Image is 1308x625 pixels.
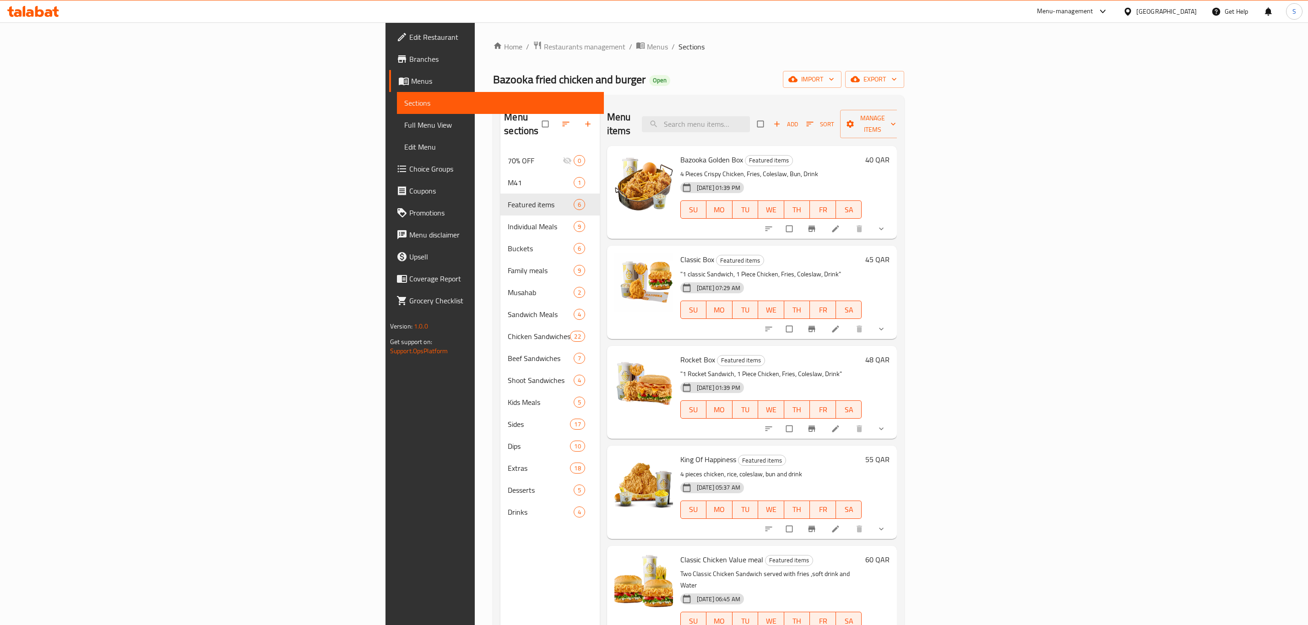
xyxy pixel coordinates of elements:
[762,503,781,516] span: WE
[781,520,800,538] span: Select to update
[710,403,729,416] span: MO
[1136,6,1197,16] div: [GEOGRAPHIC_DATA]
[802,319,824,339] button: Branch-specific-item
[508,199,573,210] div: Featured items
[649,75,670,86] div: Open
[758,200,784,219] button: WE
[508,419,570,430] span: Sides
[706,301,733,319] button: MO
[810,400,836,419] button: FR
[706,200,733,219] button: MO
[710,503,729,516] span: MO
[508,287,573,298] span: Musahab
[680,200,706,219] button: SU
[500,457,600,479] div: Extras18
[759,419,781,439] button: sort-choices
[500,146,600,527] nav: Menu sections
[810,200,836,219] button: FR
[680,253,714,266] span: Classic Box
[409,163,597,174] span: Choice Groups
[636,41,668,53] a: Menus
[877,324,886,334] svg: Show Choices
[733,400,759,419] button: TU
[508,309,573,320] span: Sandwich Meals
[574,244,585,253] span: 6
[508,397,573,408] span: Kids Meals
[784,200,810,219] button: TH
[680,269,862,280] p: "1 classic Sandwich, 1 Piece Chicken, Fries, Coleslaw, Drink"
[784,400,810,419] button: TH
[802,519,824,539] button: Branch-specific-item
[836,200,862,219] button: SA
[738,455,786,466] span: Featured items
[574,309,585,320] div: items
[745,155,792,166] span: Featured items
[574,486,585,495] span: 5
[390,345,448,357] a: Support.OpsPlatform
[758,400,784,419] button: WE
[706,501,733,519] button: MO
[840,110,905,138] button: Manage items
[871,519,893,539] button: show more
[574,288,585,297] span: 2
[570,441,585,452] div: items
[574,177,585,188] div: items
[574,485,585,496] div: items
[849,519,871,539] button: delete
[389,70,604,92] a: Menus
[500,237,600,259] div: Buckets6
[629,41,632,52] li: /
[508,506,573,517] div: Drinks
[404,119,597,130] span: Full Menu View
[1037,6,1093,17] div: Menu-management
[574,398,585,407] span: 5
[836,501,862,519] button: SA
[680,153,743,167] span: Bazooka Golden Box
[389,246,604,268] a: Upsell
[865,453,890,466] h6: 55 QAR
[574,266,585,275] span: 9
[847,113,898,135] span: Manage items
[508,441,570,452] span: Dips
[508,463,570,474] div: Extras
[849,419,871,439] button: delete
[762,203,781,216] span: WE
[508,265,573,276] span: Family meals
[865,253,890,266] h6: 45 QAR
[733,200,759,219] button: TU
[508,221,573,232] span: Individual Meals
[389,180,604,202] a: Coupons
[649,76,670,84] span: Open
[409,185,597,196] span: Coupons
[574,243,585,254] div: items
[771,117,800,131] span: Add item
[693,483,744,492] span: [DATE] 05:37 AM
[710,203,729,216] span: MO
[397,136,604,158] a: Edit Menu
[716,255,764,266] span: Featured items
[738,455,786,466] div: Featured items
[758,501,784,519] button: WE
[800,117,840,131] span: Sort items
[574,508,585,517] span: 4
[784,501,810,519] button: TH
[788,303,807,317] span: TH
[802,219,824,239] button: Branch-specific-item
[500,501,600,523] div: Drinks4
[693,595,744,603] span: [DATE] 06:45 AM
[678,41,705,52] span: Sections
[570,442,584,451] span: 10
[574,506,585,517] div: items
[409,229,597,240] span: Menu disclaimer
[680,553,763,566] span: Classic Chicken Value meal
[672,41,675,52] li: /
[574,199,585,210] div: items
[508,177,573,188] span: M41
[806,119,834,129] span: Sort
[500,172,600,194] div: M411
[574,397,585,408] div: items
[788,403,807,416] span: TH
